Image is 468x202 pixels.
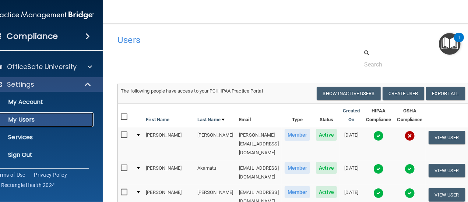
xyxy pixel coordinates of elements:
td: [EMAIL_ADDRESS][DOMAIN_NAME] [236,160,282,185]
a: Export All [426,87,465,100]
button: Create User [383,87,424,100]
span: Active [316,162,337,174]
button: Show Inactive Users [317,87,381,100]
th: Type [282,104,313,127]
td: [PERSON_NAME] [143,160,194,185]
a: Last Name [197,115,225,124]
td: [PERSON_NAME] [194,127,236,160]
img: tick.e7d51cea.svg [405,188,415,198]
img: tick.e7d51cea.svg [373,131,384,141]
p: Settings [7,80,34,89]
img: tick.e7d51cea.svg [405,164,415,174]
th: Email [236,104,282,127]
th: HIPAA Compliance [363,104,394,127]
span: Member [285,186,310,198]
th: Status [313,104,340,127]
button: View User [429,131,465,144]
td: [DATE] [340,127,363,160]
img: tick.e7d51cea.svg [373,188,384,198]
span: Member [285,162,310,174]
span: The following people have access to your PCIHIPAA Practice Portal [121,88,263,94]
h4: Compliance [7,31,58,42]
span: Active [316,186,337,198]
img: cross.ca9f0e7f.svg [405,131,415,141]
span: Active [316,129,337,141]
td: Akamatu [194,160,236,185]
th: OSHA Compliance [394,104,426,127]
a: Privacy Policy [34,171,67,178]
td: [PERSON_NAME] [143,127,194,160]
button: Open Resource Center, 1 new notification [439,33,461,55]
a: Created On [343,107,360,124]
img: tick.e7d51cea.svg [373,164,384,174]
button: View User [429,164,465,177]
span: Member [285,129,310,141]
p: OfficeSafe University [7,62,77,71]
h4: Users [117,35,317,45]
div: 1 [458,37,460,47]
input: Search [364,58,454,71]
td: [PERSON_NAME][EMAIL_ADDRESS][DOMAIN_NAME] [236,127,282,160]
button: View User [429,188,465,202]
a: First Name [146,115,169,124]
td: [DATE] [340,160,363,185]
